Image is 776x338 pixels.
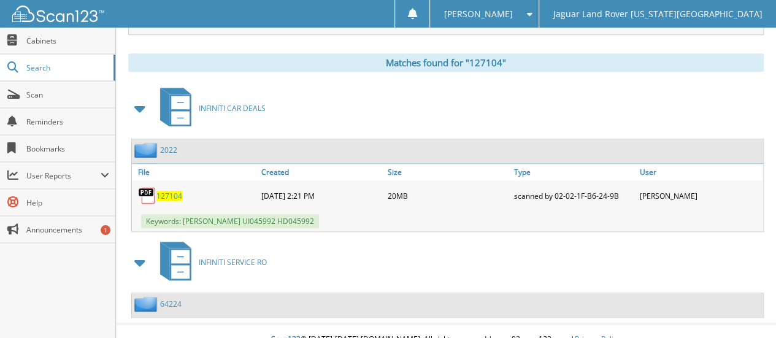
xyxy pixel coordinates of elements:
a: INFINITI CAR DEALS [153,84,266,133]
span: Search [26,63,107,73]
span: Announcements [26,225,109,235]
a: User [637,164,763,180]
div: [DATE] 2:21 PM [258,183,385,208]
a: Created [258,164,385,180]
img: folder2.png [134,296,160,312]
iframe: Chat Widget [715,279,776,338]
span: Reminders [26,117,109,127]
span: Cabinets [26,36,109,46]
span: INFINITI SERVICE RO [199,257,267,267]
span: INFINITI CAR DEALS [199,103,266,113]
div: 1 [101,225,110,235]
img: scan123-logo-white.svg [12,6,104,22]
div: [PERSON_NAME] [637,183,763,208]
span: Keywords: [PERSON_NAME] UI045992 HD045992 [141,214,319,228]
div: scanned by 02-02-1F-B6-24-9B [510,183,637,208]
a: 2022 [160,145,177,155]
a: Type [510,164,637,180]
a: 64224 [160,299,182,309]
span: Jaguar Land Rover [US_STATE][GEOGRAPHIC_DATA] [553,10,762,18]
div: 20MB [385,183,511,208]
a: 127104 [156,191,182,201]
span: Bookmarks [26,144,109,154]
img: PDF.png [138,186,156,205]
a: INFINITI SERVICE RO [153,238,267,286]
a: File [132,164,258,180]
span: User Reports [26,171,101,181]
span: [PERSON_NAME] [444,10,513,18]
span: Scan [26,90,109,100]
a: Size [385,164,511,180]
div: Matches found for "127104" [128,53,764,72]
img: folder2.png [134,142,160,158]
span: Help [26,198,109,208]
